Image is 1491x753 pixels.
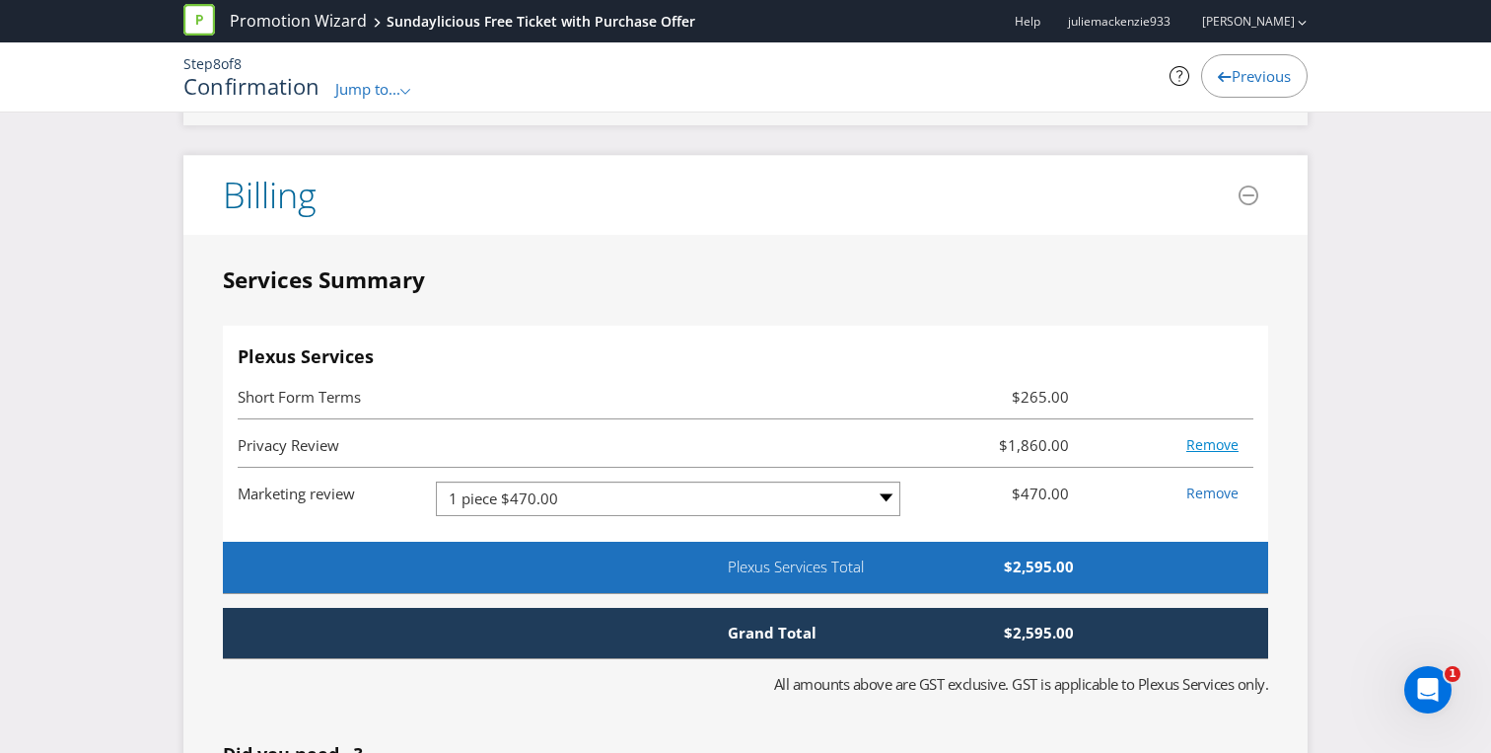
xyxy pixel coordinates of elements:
span: of [221,54,234,73]
span: Jump to... [335,79,400,99]
span: $265.00 [915,385,1085,409]
a: [PERSON_NAME] [1182,13,1295,30]
span: $2,595.00 [938,557,1088,577]
span: juliemackenzie933 [1068,13,1171,30]
iframe: Intercom live chat [1404,666,1452,714]
span: 8 [234,54,242,73]
span: Step [183,54,213,73]
span: Short Form Terms [238,387,361,407]
div: Sundaylicious Free Ticket with Purchase Offer [387,12,695,32]
span: All amounts above are GST exclusive. GST is applicable to Plexus Services only. [774,674,1269,694]
span: Previous [1232,66,1291,86]
h1: Confirmation [183,74,320,98]
span: Marketing review [238,484,355,503]
span: $2,595.00 [863,623,1089,643]
span: Privacy Review [238,435,339,455]
span: $1,860.00 [915,433,1085,457]
h4: Plexus Services [238,347,1253,367]
span: Plexus Services Total [713,557,939,577]
span: Grand Total [713,623,863,643]
a: Remove [1186,484,1239,502]
a: Help [1015,13,1040,30]
span: 8 [213,54,221,73]
a: Remove [1186,435,1239,454]
span: $470.00 [915,482,1085,505]
span: 1 [1445,666,1460,682]
h3: Billing [223,176,317,215]
legend: Services Summary [223,264,425,296]
a: Promotion Wizard [230,10,367,33]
